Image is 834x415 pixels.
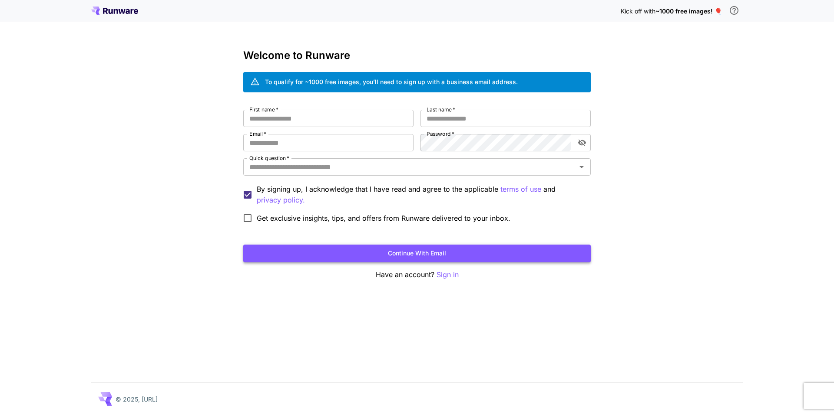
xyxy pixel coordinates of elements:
span: ~1000 free images! 🎈 [655,7,722,15]
label: Email [249,130,266,137]
button: toggle password visibility [574,135,590,150]
button: In order to qualify for free credit, you need to sign up with a business email address and click ... [725,2,743,19]
p: terms of use [500,184,541,195]
button: Continue with email [243,245,591,262]
label: Last name [427,106,455,113]
p: By signing up, I acknowledge that I have read and agree to the applicable and [257,184,584,206]
button: Open [576,161,588,173]
button: By signing up, I acknowledge that I have read and agree to the applicable and privacy policy. [500,184,541,195]
span: Get exclusive insights, tips, and offers from Runware delivered to your inbox. [257,213,510,223]
label: Password [427,130,454,137]
div: To qualify for ~1000 free images, you’ll need to sign up with a business email address. [265,77,518,86]
label: Quick question [249,154,289,162]
span: Kick off with [621,7,655,15]
label: First name [249,106,278,113]
p: privacy policy. [257,195,305,206]
button: By signing up, I acknowledge that I have read and agree to the applicable terms of use and [257,195,305,206]
p: © 2025, [URL] [116,395,158,404]
p: Have an account? [243,269,591,280]
h3: Welcome to Runware [243,49,591,62]
button: Sign in [437,269,459,280]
